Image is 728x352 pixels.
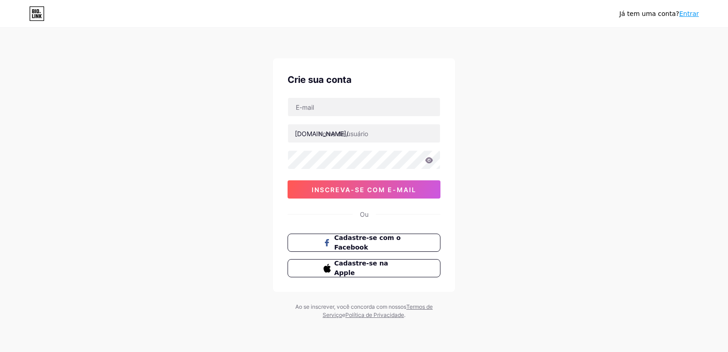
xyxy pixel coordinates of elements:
[288,98,440,116] input: E-mail
[404,311,405,318] font: .
[288,259,440,277] button: Cadastre-se na Apple
[679,10,699,17] a: Entrar
[334,260,389,276] font: Cadastre-se na Apple
[288,234,440,252] button: Cadastre-se com o Facebook
[345,311,404,318] a: Política de Privacidade
[288,124,440,143] input: nome de usuário
[312,186,416,194] font: inscreva-se com e-mail
[295,303,406,310] font: Ao se inscrever, você concorda com nossos
[334,234,401,251] font: Cadastre-se com o Facebook
[288,180,440,199] button: inscreva-se com e-mail
[295,130,349,138] font: [DOMAIN_NAME]/
[342,311,345,318] font: e
[619,10,679,17] font: Já tem uma conta?
[360,210,369,218] font: Ou
[288,74,352,85] font: Crie sua conta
